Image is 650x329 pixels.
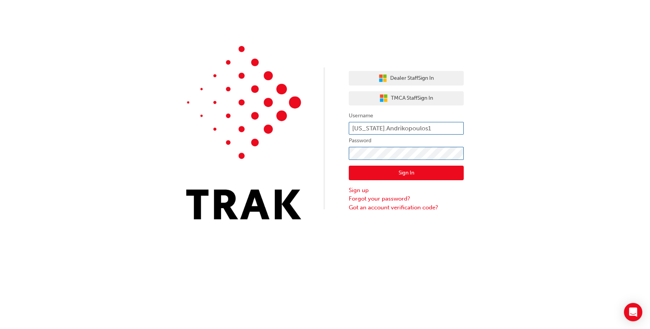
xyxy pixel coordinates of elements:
a: Sign up [349,186,464,195]
a: Forgot your password? [349,194,464,203]
label: Password [349,136,464,145]
a: Got an account verification code? [349,203,464,212]
span: TMCA Staff Sign In [391,94,433,103]
button: TMCA StaffSign In [349,91,464,106]
button: Sign In [349,166,464,180]
div: Open Intercom Messenger [624,303,642,321]
label: Username [349,111,464,120]
button: Dealer StaffSign In [349,71,464,86]
span: Dealer Staff Sign In [390,74,434,83]
input: Username [349,122,464,135]
img: Trak [186,46,301,219]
